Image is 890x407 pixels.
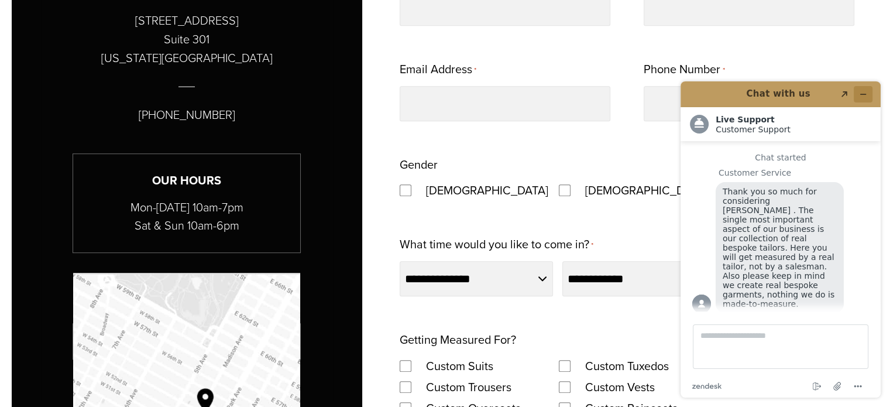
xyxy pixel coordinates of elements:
[414,377,523,398] label: Custom Trousers
[101,11,273,67] p: [STREET_ADDRESS] Suite 301 [US_STATE][GEOGRAPHIC_DATA]
[400,59,476,81] label: Email Address
[400,329,516,350] legend: Getting Measured For?
[414,180,555,201] label: [DEMOGRAPHIC_DATA]
[26,8,50,19] span: Chat
[139,105,235,124] p: [PHONE_NUMBER]
[73,199,300,235] p: Mon-[DATE] 10am-7pm Sat & Sun 10am-6pm
[573,355,681,377] label: Custom Tuxedos
[573,377,666,398] label: Custom Vests
[400,234,593,256] label: What time would you like to come in?
[573,180,714,201] label: [DEMOGRAPHIC_DATA]
[671,72,890,407] iframe: Find more information here
[73,172,300,190] h3: Our Hours
[644,59,724,81] label: Phone Number
[414,355,505,377] label: Custom Suits
[400,154,438,175] legend: Gender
